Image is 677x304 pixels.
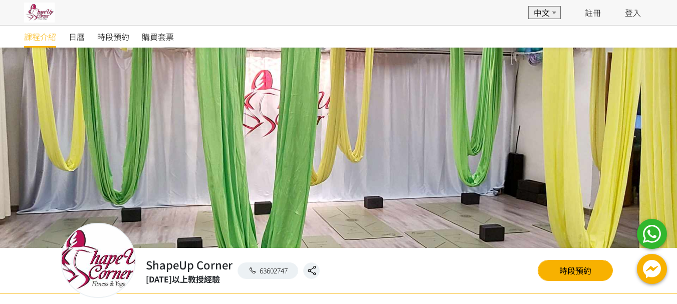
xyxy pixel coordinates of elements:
[146,273,233,285] div: [DATE]以上教授經驗
[24,31,56,43] span: 課程介紹
[238,262,299,279] a: 63602747
[97,26,129,48] a: 時段預約
[24,3,55,23] img: pwrjsa6bwyY3YIpa3AKFwK20yMmKifvYlaMXwTp1.jpg
[146,256,233,273] h2: ShapeUp Corner
[69,31,85,43] span: 日曆
[142,26,174,48] a: 購買套票
[69,26,85,48] a: 日曆
[24,26,56,48] a: 課程介紹
[585,7,601,19] a: 註冊
[538,260,613,281] a: 時段預約
[625,7,641,19] a: 登入
[97,31,129,43] span: 時段預約
[142,31,174,43] span: 購買套票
